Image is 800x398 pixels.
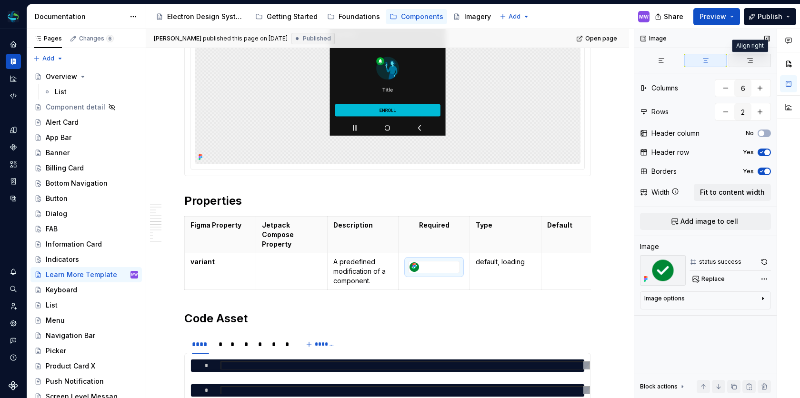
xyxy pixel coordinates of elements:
div: Menu [46,316,65,325]
span: Add [42,55,54,62]
div: Bottom Navigation [46,179,108,188]
a: Foundations [323,9,384,24]
div: Invite team [6,298,21,314]
a: Information Card [30,237,142,252]
div: Push Notification [46,377,104,386]
div: Getting Started [267,12,318,21]
p: A predefined modification of a component. [333,257,393,286]
p: default, loading [476,257,535,267]
button: Fit to content width [694,184,771,201]
div: Indicators [46,255,79,264]
div: Dialog [46,209,67,219]
div: FAB [46,224,58,234]
a: Bottom Navigation [30,176,142,191]
a: Banner [30,145,142,160]
strong: Description [333,221,373,229]
a: Code automation [6,88,21,103]
span: Open page [585,35,617,42]
a: Overview [30,69,142,84]
div: Navigation Bar [46,331,95,340]
a: Button [30,191,142,206]
a: App Bar [30,130,142,145]
a: Learn More TemplateMW [30,267,142,282]
span: [PERSON_NAME] [154,35,201,42]
a: Menu [30,313,142,328]
a: Storybook stories [6,174,21,189]
a: Navigation Bar [30,328,142,343]
div: Information Card [46,239,102,249]
svg: Supernova Logo [9,381,18,390]
span: Publish [758,12,782,21]
a: Alert Card [30,115,142,130]
a: Product Card X [30,358,142,374]
img: f6f21888-ac52-4431-a6ea-009a12e2bf23.png [8,11,19,22]
a: Keyboard [30,282,142,298]
span: Published [303,35,331,42]
div: status success [699,258,741,266]
a: Indicators [30,252,142,267]
div: Block actions [640,383,678,390]
div: Columns [651,83,678,93]
div: Header column [651,129,700,138]
a: Push Notification [30,374,142,389]
div: Learn More Template [46,270,117,279]
div: Block actions [640,380,686,393]
div: Alert Card [46,118,79,127]
a: Settings [6,316,21,331]
a: Data sources [6,191,21,206]
div: Overview [46,72,77,81]
a: List [30,298,142,313]
a: Components [6,139,21,155]
div: Imagery [464,12,491,21]
span: Share [664,12,683,21]
div: Pages [34,35,62,42]
label: Yes [743,149,754,156]
button: Notifications [6,264,21,279]
div: Foundations [339,12,380,21]
a: Dialog [30,206,142,221]
h2: Properties [184,193,591,209]
div: Banner [46,148,70,158]
div: List [55,87,67,97]
p: Jetpack Compose Property [262,220,321,249]
h2: Code Asset [184,311,591,326]
a: Home [6,37,21,52]
button: Replace [690,272,729,286]
a: FAB [30,221,142,237]
span: Replace [701,275,725,283]
div: Button [46,194,68,203]
div: Changes [79,35,114,42]
a: Components [386,9,447,24]
a: Picker [30,343,142,358]
a: Billing Card [30,160,142,176]
div: Rows [651,107,669,117]
span: Preview [700,12,726,21]
a: Design tokens [6,122,21,138]
a: Analytics [6,71,21,86]
a: Imagery [449,9,495,24]
div: MW [639,13,649,20]
strong: Default [547,221,572,229]
div: Electron Design System - Android [167,12,246,21]
a: Open page [573,32,621,45]
div: Width [651,188,670,197]
div: Contact support [6,333,21,348]
strong: Type [476,221,492,229]
button: Share [650,8,690,25]
label: Yes [743,168,754,175]
div: Image options [644,295,685,302]
div: Borders [651,167,677,176]
button: Add [497,10,532,23]
a: Getting Started [251,9,321,24]
div: Assets [6,157,21,172]
button: Search ⌘K [6,281,21,297]
button: Publish [744,8,796,25]
div: Documentation [35,12,125,21]
button: Preview [693,8,740,25]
